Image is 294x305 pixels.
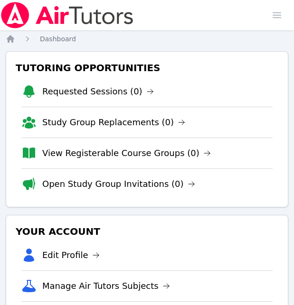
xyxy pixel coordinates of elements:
[40,34,76,44] a: Dashboard
[42,249,100,262] a: Edit Profile
[14,59,280,76] h3: Tutoring Opportunities
[42,147,211,160] a: View Registerable Course Groups (0)
[6,34,288,44] nav: Breadcrumb
[42,279,170,293] a: Manage Air Tutors Subjects
[42,177,195,191] a: Open Study Group Invitations (0)
[42,85,154,98] a: Requested Sessions (0)
[40,35,76,43] span: Dashboard
[14,223,280,240] h3: Your Account
[42,116,185,129] a: Study Group Replacements (0)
